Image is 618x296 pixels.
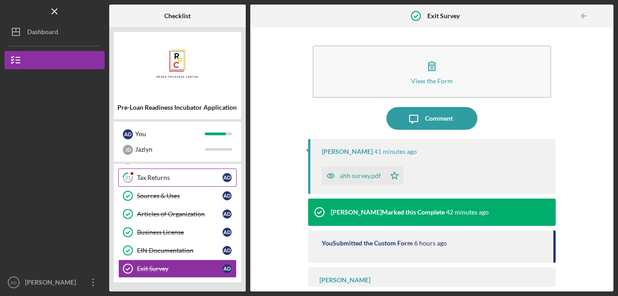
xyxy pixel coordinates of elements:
div: Exit Survey [137,265,223,272]
div: A D [223,209,232,219]
div: A D [223,191,232,200]
time: 2025-10-05 21:39 [446,209,489,216]
div: Business License [137,229,223,236]
button: ahh survey.pdf [322,167,404,185]
a: Sources & UsesAD [118,187,237,205]
a: Business LicenseAD [118,223,237,241]
tspan: 21 [125,175,131,181]
div: EIN Documentation [137,247,223,254]
div: [PERSON_NAME] Marked this Complete [331,209,445,216]
div: Jazlyn [135,142,205,157]
text: AD [10,280,16,285]
div: Tax Returns [137,174,223,181]
a: Articles of OrganizationAD [118,205,237,223]
time: 2025-10-05 16:44 [414,240,447,247]
img: Product logo [114,36,241,91]
a: EIN DocumentationAD [118,241,237,260]
a: Exit SurveyAD [118,260,237,278]
button: Comment [386,107,477,130]
div: Sources & Uses [137,192,223,199]
div: ahh survey.pdf [340,172,381,179]
a: 21Tax ReturnsAD [118,168,237,187]
div: [PERSON_NAME] [322,148,373,155]
div: A D [223,264,232,273]
div: A D [223,246,232,255]
button: Dashboard [5,23,105,41]
button: View the Form [313,46,552,98]
b: Checklist [164,12,191,20]
button: AD[PERSON_NAME] Dock [5,273,105,291]
div: A D [223,173,232,182]
b: Exit Survey [427,12,460,20]
time: 2025-10-05 21:41 [374,148,417,155]
div: You Submitted the Custom Form [322,240,413,247]
div: You [135,126,205,142]
div: A D [123,129,133,139]
div: Comment [425,107,453,130]
div: Dashboard [27,23,58,43]
div: Pre-Loan Readiness Incubator Application [117,104,238,111]
div: View the Form [411,77,453,84]
div: J D [123,145,133,155]
div: [PERSON_NAME] [319,276,370,284]
div: Articles of Organization [137,210,223,218]
div: A D [223,228,232,237]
